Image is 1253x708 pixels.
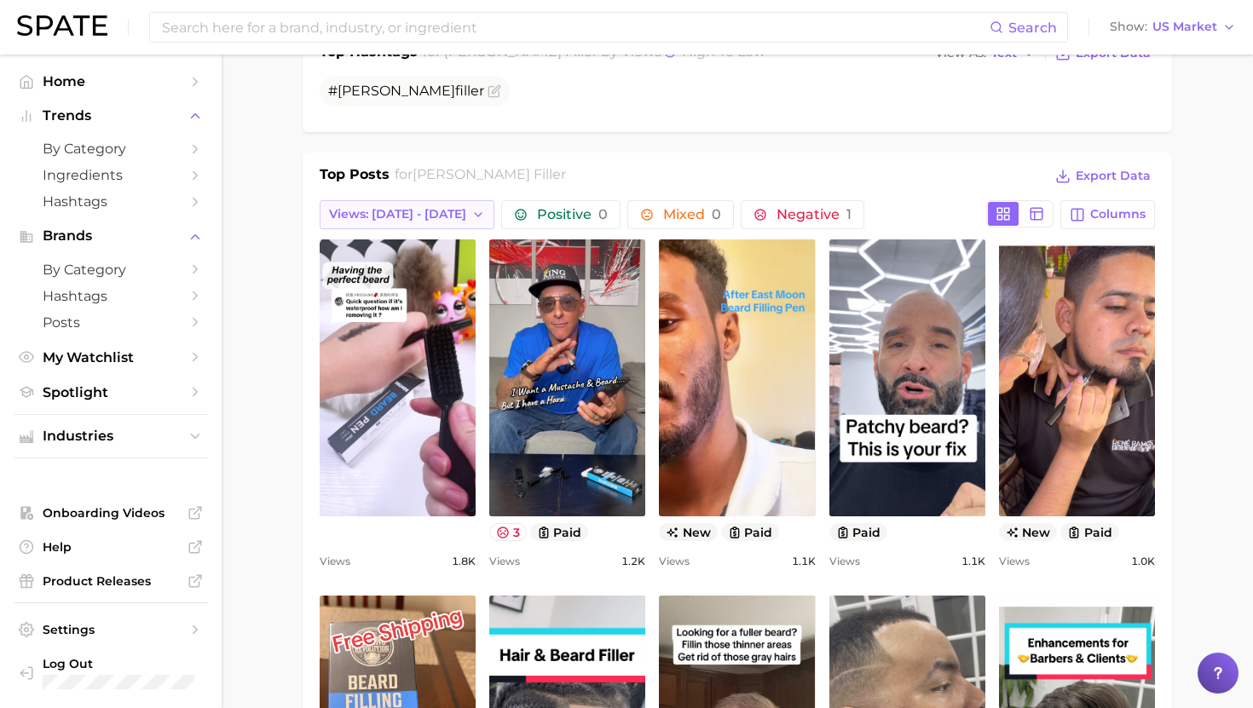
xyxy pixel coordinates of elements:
[1008,20,1057,36] span: Search
[537,208,608,222] span: Positive
[329,207,466,222] span: Views: [DATE] - [DATE]
[43,573,179,589] span: Product Releases
[14,103,208,129] button: Trends
[320,164,390,190] h1: Top Posts
[160,13,990,42] input: Search here for a brand, industry, or ingredient
[14,188,208,215] a: Hashtags
[488,84,501,98] button: Flag as miscategorized or irrelevant
[43,505,179,521] span: Onboarding Videos
[530,523,589,541] button: paid
[328,83,484,99] span: #
[1051,164,1155,188] button: Export Data
[43,108,179,124] span: Trends
[43,262,179,278] span: by Category
[14,162,208,188] a: Ingredients
[43,141,179,157] span: by Category
[43,384,179,400] span: Spotlight
[1090,207,1146,222] span: Columns
[43,167,179,183] span: Ingredients
[1110,22,1147,32] span: Show
[659,551,690,572] span: Views
[14,68,208,95] a: Home
[14,256,208,283] a: by Category
[621,551,645,572] span: 1.2k
[338,83,455,99] span: [PERSON_NAME]
[777,208,852,222] span: Negative
[598,206,608,222] span: 0
[712,206,721,222] span: 0
[43,288,179,304] span: Hashtags
[1152,22,1217,32] span: US Market
[14,135,208,162] a: by Category
[1060,523,1119,541] button: paid
[43,228,179,244] span: Brands
[14,344,208,371] a: My Watchlist
[14,309,208,336] a: Posts
[846,206,852,222] span: 1
[452,551,476,572] span: 1.8k
[1076,169,1151,183] span: Export Data
[792,551,816,572] span: 1.1k
[682,43,765,60] span: high to low
[999,523,1058,541] span: new
[1060,200,1155,229] button: Columns
[14,651,208,694] a: Log out. Currently logged in with e-mail mathilde@spate.nyc.
[43,622,179,637] span: Settings
[320,200,494,229] button: Views: [DATE] - [DATE]
[659,523,718,541] span: new
[17,15,107,36] img: SPATE
[14,283,208,309] a: Hashtags
[829,551,860,572] span: Views
[1131,551,1155,572] span: 1.0k
[43,429,179,444] span: Industries
[663,208,721,222] span: Mixed
[413,166,566,182] span: [PERSON_NAME] filler
[43,73,179,89] span: Home
[14,223,208,249] button: Brands
[991,49,1017,58] span: Text
[43,349,179,366] span: My Watchlist
[14,568,208,594] a: Product Releases
[14,423,208,449] button: Industries
[489,551,520,572] span: Views
[455,83,484,99] span: filler
[489,523,527,541] button: 3
[43,193,179,210] span: Hashtags
[935,49,986,58] span: View As
[829,523,888,541] button: paid
[1106,16,1240,38] button: ShowUS Market
[395,164,566,190] h2: for
[721,523,780,541] button: paid
[14,534,208,560] a: Help
[43,656,194,671] span: Log Out
[14,617,208,642] a: Settings
[961,551,985,572] span: 1.1k
[999,551,1030,572] span: Views
[14,500,208,526] a: Onboarding Videos
[14,379,208,406] a: Spotlight
[43,314,179,331] span: Posts
[43,539,179,555] span: Help
[320,551,350,572] span: Views
[444,43,598,60] span: [PERSON_NAME] filler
